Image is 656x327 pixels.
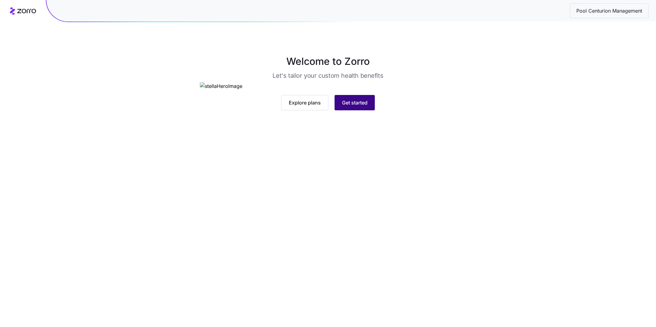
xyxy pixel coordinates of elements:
h3: Let's tailor your custom health benefits [272,71,383,80]
button: Get started [335,95,375,110]
span: Pool Centurion Management [571,7,647,15]
button: Explore plans [281,95,328,110]
img: stellaHeroImage [200,82,456,90]
span: Get started [342,99,368,106]
h1: Welcome to Zorro [176,54,481,69]
span: Explore plans [289,99,321,106]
